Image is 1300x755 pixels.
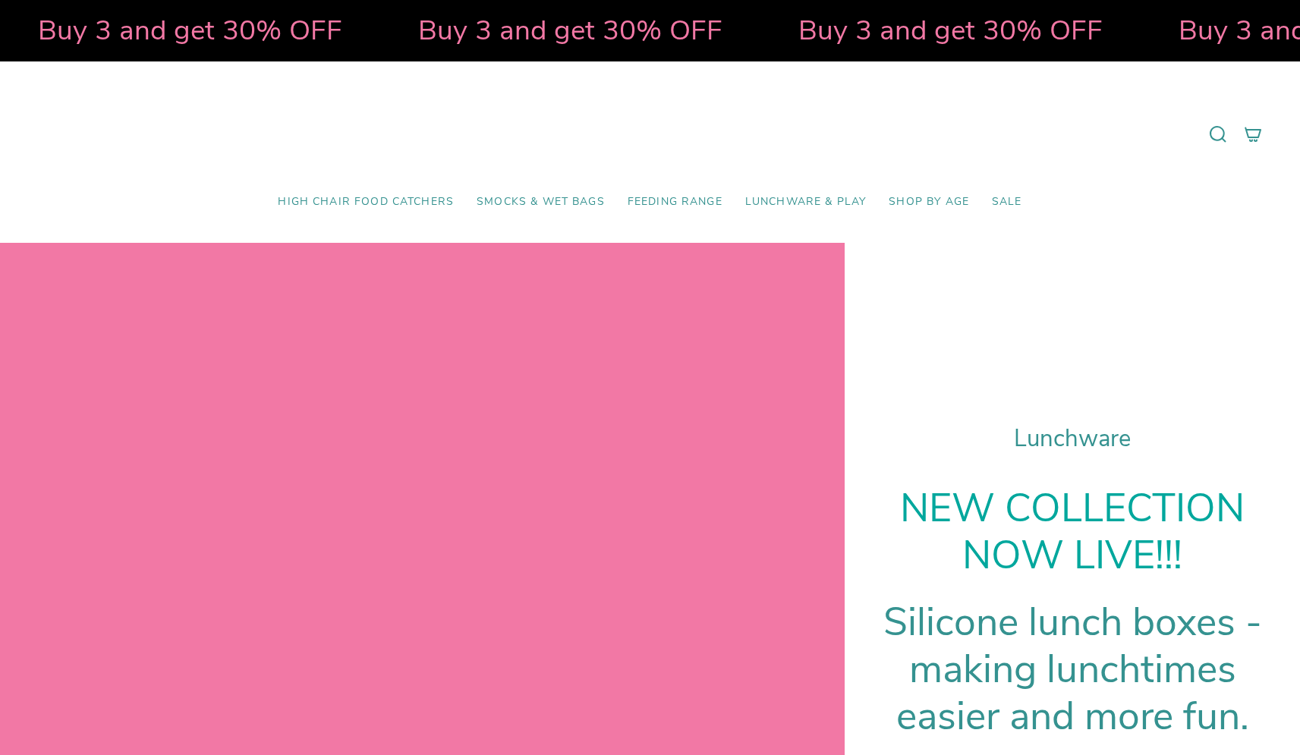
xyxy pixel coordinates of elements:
[883,425,1262,453] h1: Lunchware
[465,184,616,220] a: Smocks & Wet Bags
[628,196,722,209] span: Feeding Range
[981,184,1034,220] a: SALE
[266,184,465,220] a: High Chair Food Catchers
[900,482,1245,582] strong: NEW COLLECTION NOW LIVE!!!
[278,196,454,209] span: High Chair Food Catchers
[616,184,734,220] a: Feeding Range
[745,196,866,209] span: Lunchware & Play
[889,196,969,209] span: Shop by Age
[734,184,877,220] a: Lunchware & Play
[519,84,781,184] a: Mumma’s Little Helpers
[992,196,1022,209] span: SALE
[896,643,1249,743] span: nchtimes easier and more fun.
[417,11,721,49] strong: Buy 3 and get 30% OFF
[883,599,1262,740] h1: Silicone lunch boxes - making lu
[797,11,1101,49] strong: Buy 3 and get 30% OFF
[36,11,341,49] strong: Buy 3 and get 30% OFF
[477,196,605,209] span: Smocks & Wet Bags
[877,184,981,220] a: Shop by Age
